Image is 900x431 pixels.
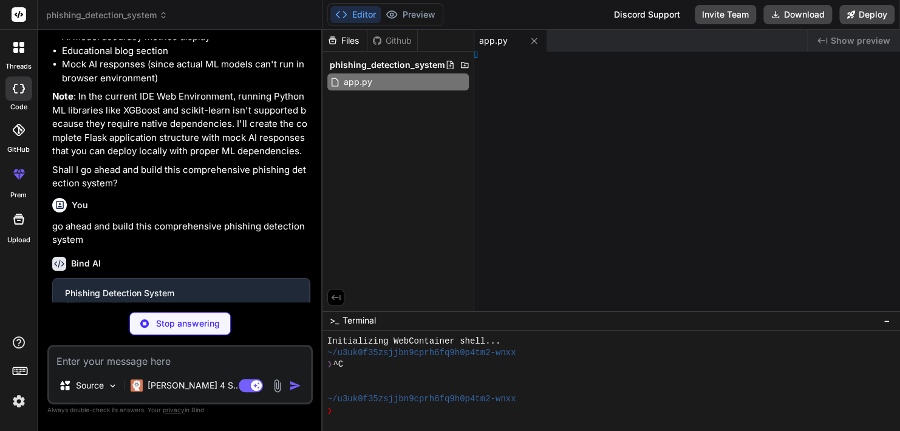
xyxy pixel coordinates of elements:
[327,347,516,359] span: ~/u3uk0f35zsjjbn9cprh6fq9h0p4tm2-wnxx
[270,379,284,393] img: attachment
[52,220,310,247] p: go ahead and build this comprehensive phishing detection system
[156,317,220,330] p: Stop answering
[65,287,297,299] div: Phishing Detection System
[52,90,310,158] p: : In the current IDE Web Environment, running Python ML libraries like XGBoost and scikit-learn i...
[107,381,118,391] img: Pick Models
[10,190,27,200] label: prem
[5,61,32,72] label: threads
[343,314,376,327] span: Terminal
[607,5,687,24] div: Discord Support
[62,58,310,85] li: Mock AI responses (since actual ML models can't run in browser environment)
[327,336,501,347] span: Initializing WebContainer shell...
[10,102,27,112] label: code
[72,199,88,211] h6: You
[330,6,381,23] button: Editor
[479,35,508,47] span: app.py
[343,75,373,89] span: app.py
[327,393,516,405] span: ~/u3uk0f35zsjjbn9cprh6fq9h0p4tm2-wnxx
[367,35,417,47] div: Github
[695,5,756,24] button: Invite Team
[839,5,895,24] button: Deploy
[65,300,297,310] div: Click to open Workbench
[881,311,893,330] button: −
[76,379,104,392] p: Source
[7,144,30,155] label: GitHub
[831,35,890,47] span: Show preview
[327,406,333,417] span: ❯
[289,379,301,392] img: icon
[763,5,832,24] button: Download
[163,406,185,413] span: privacy
[330,59,445,71] span: phishing_detection_system
[148,379,238,392] p: [PERSON_NAME] 4 S..
[47,404,313,416] p: Always double-check its answers. Your in Bind
[52,163,310,191] p: Shall I go ahead and build this comprehensive phishing detection system?
[322,35,367,47] div: Files
[381,6,440,23] button: Preview
[330,314,339,327] span: >_
[53,279,309,319] button: Phishing Detection SystemClick to open Workbench
[7,235,30,245] label: Upload
[333,359,343,370] span: ^C
[327,359,333,370] span: ❯
[884,314,890,327] span: −
[131,379,143,392] img: Claude 4 Sonnet
[52,90,73,102] strong: Note
[62,44,310,58] li: Educational blog section
[9,391,29,412] img: settings
[46,9,168,21] span: phishing_detection_system
[71,257,101,270] h6: Bind AI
